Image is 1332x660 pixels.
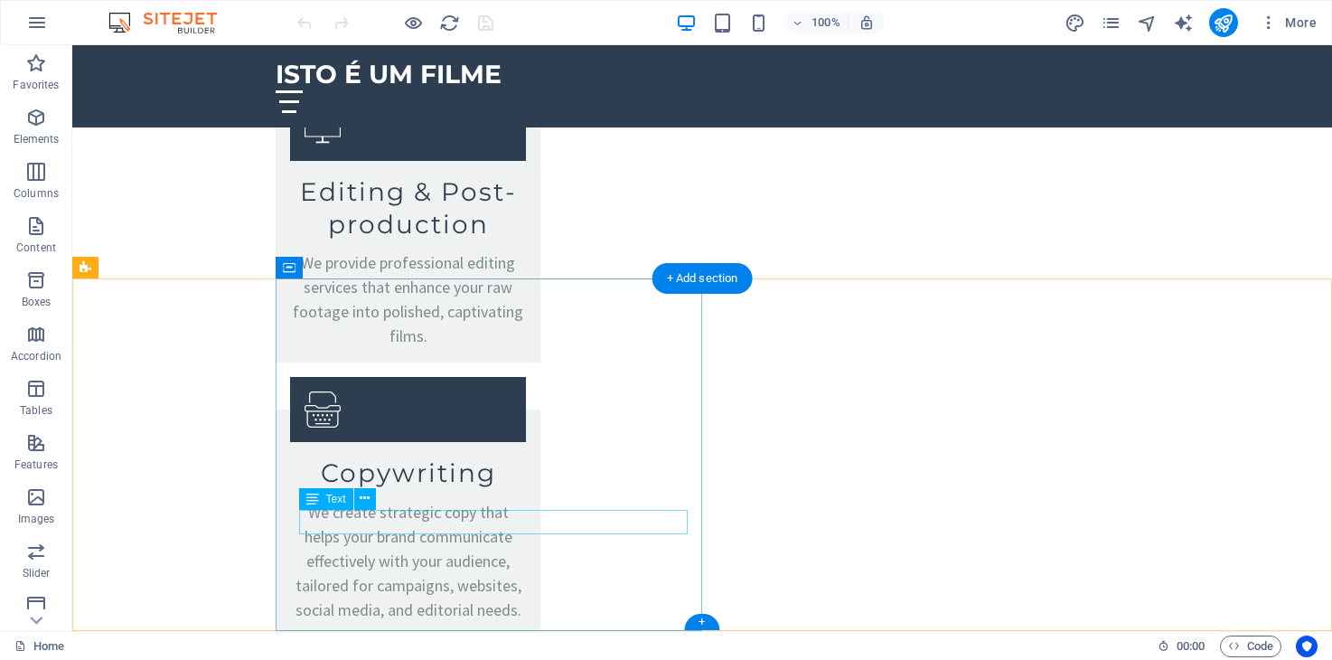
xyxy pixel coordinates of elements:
[1101,13,1121,33] i: Pages (Ctrl+Alt+S)
[438,12,460,33] button: reload
[1177,636,1205,657] span: 00 00
[104,12,239,33] img: Editor Logo
[811,12,840,33] h6: 100%
[1296,636,1318,657] button: Usercentrics
[20,403,52,418] p: Tables
[16,240,56,255] p: Content
[1065,13,1085,33] i: Design (Ctrl+Alt+Y)
[1228,636,1273,657] span: Code
[1137,13,1158,33] i: Navigator
[684,614,719,630] div: +
[1101,12,1122,33] button: pages
[326,494,346,504] span: Text
[1260,14,1317,32] span: More
[1220,636,1281,657] button: Code
[14,132,60,146] p: Elements
[1158,636,1205,657] h6: Session time
[652,263,753,294] div: + Add section
[1173,12,1195,33] button: text_generator
[14,186,59,201] p: Columns
[402,12,424,33] button: Click here to leave preview mode and continue editing
[1252,8,1324,37] button: More
[22,295,52,309] p: Boxes
[1209,8,1238,37] button: publish
[439,13,460,33] i: Reload page
[784,12,849,33] button: 100%
[858,14,875,31] i: On resize automatically adjust zoom level to fit chosen device.
[1173,13,1194,33] i: AI Writer
[1137,12,1158,33] button: navigator
[18,512,55,526] p: Images
[1065,12,1086,33] button: design
[1213,13,1234,33] i: Publish
[14,636,64,657] a: Click to cancel selection. Double-click to open Pages
[14,457,58,472] p: Features
[1189,639,1192,653] span: :
[11,349,61,363] p: Accordion
[13,78,59,92] p: Favorites
[23,566,51,580] p: Slider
